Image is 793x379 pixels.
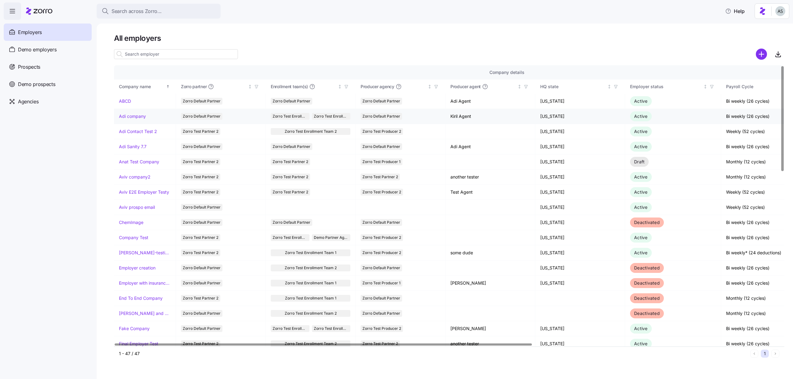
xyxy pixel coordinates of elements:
[535,170,625,185] td: [US_STATE]
[362,280,401,286] span: Zorro Test Producer 1
[361,84,394,90] span: Producer agency
[119,295,163,301] a: End To End Company
[285,128,337,135] span: Zorro Test Enrollment Team 2
[535,94,625,109] td: [US_STATE]
[445,139,535,154] td: Adi Agent
[119,189,169,195] a: Aviv E2E Employer Testy
[18,28,42,36] span: Employers
[540,83,606,90] div: HQ state
[362,128,401,135] span: Zorro Test Producer 2
[445,94,535,109] td: Adi Agent
[183,295,218,302] span: Zorro Test Partner 2
[535,245,625,261] td: [US_STATE]
[119,128,157,135] a: Adi Contact Test 2
[517,84,522,89] div: Not sorted
[362,249,401,256] span: Zorro Test Producer 2
[362,234,401,241] span: Zorro Test Producer 2
[183,158,218,165] span: Zorro Test Partner 2
[176,80,266,94] th: Zorro partnerNot sorted
[535,276,625,291] td: [US_STATE]
[119,280,171,286] a: Employer with insurance problems
[750,350,758,358] button: Previous page
[445,170,535,185] td: another tester
[119,204,155,210] a: Aviv prospo email
[771,350,779,358] button: Next page
[183,265,221,271] span: Zorro Default Partner
[273,158,308,165] span: Zorro Test Partner 2
[634,189,648,195] span: Active
[119,219,143,226] a: ChemImage
[535,321,625,336] td: [US_STATE]
[634,265,660,270] span: Deactivated
[183,128,218,135] span: Zorro Test Partner 2
[183,143,221,150] span: Zorro Default Partner
[285,295,336,302] span: Zorro Test Enrollment Team 1
[273,98,310,105] span: Zorro Default Partner
[445,109,535,124] td: Kiril Agent
[183,310,221,317] span: Zorro Default Partner
[535,215,625,230] td: [US_STATE]
[625,80,721,94] th: Employer statusNot sorted
[756,49,767,60] svg: add icon
[114,80,176,94] th: Company nameSorted ascending
[338,84,342,89] div: Not sorted
[535,124,625,139] td: [US_STATE]
[362,98,400,105] span: Zorro Default Partner
[119,113,146,119] a: Adi company
[362,325,401,332] span: Zorro Test Producer 2
[362,158,401,165] span: Zorro Test Producer 1
[720,5,750,17] button: Help
[183,234,218,241] span: Zorro Test Partner 2
[183,174,218,180] span: Zorro Test Partner 2
[183,325,221,332] span: Zorro Default Partner
[634,114,648,119] span: Active
[362,174,398,180] span: Zorro Test Partner 2
[445,321,535,336] td: [PERSON_NAME]
[183,98,221,105] span: Zorro Default Partner
[726,83,792,90] div: Payroll Cycle
[114,33,784,43] h1: All employers
[362,189,401,196] span: Zorro Test Producer 2
[445,185,535,200] td: Test Agent
[97,4,221,19] button: Search across Zorro...
[634,220,660,225] span: Deactivated
[445,336,535,351] td: another tester
[535,80,625,94] th: HQ stateNot sorted
[630,83,702,90] div: Employer status
[634,250,648,255] span: Active
[634,280,660,286] span: Deactivated
[535,185,625,200] td: [US_STATE]
[634,235,648,240] span: Active
[362,295,400,302] span: Zorro Default Partner
[4,93,92,110] a: Agencies
[119,265,156,271] a: Employer creation
[535,230,625,245] td: [US_STATE]
[362,219,400,226] span: Zorro Default Partner
[273,234,308,241] span: Zorro Test Enrollment Team 2
[634,98,648,104] span: Active
[119,144,147,150] a: Adi Sanity 7.7
[285,265,337,271] span: Zorro Test Enrollment Team 2
[356,80,445,94] th: Producer agencyNot sorted
[119,250,171,256] a: [PERSON_NAME]-testing-payroll
[285,249,336,256] span: Zorro Test Enrollment Team 1
[183,204,221,211] span: Zorro Default Partner
[285,340,337,347] span: Zorro Test Enrollment Team 2
[266,80,356,94] th: Enrollment team(s)Not sorted
[4,41,92,58] a: Demo employers
[271,84,308,90] span: Enrollment team(s)
[634,205,648,210] span: Active
[634,341,648,346] span: Active
[273,325,308,332] span: Zorro Test Enrollment Team 2
[18,80,55,88] span: Demo prospects
[183,113,221,120] span: Zorro Default Partner
[761,350,769,358] button: 1
[181,84,207,90] span: Zorro partner
[634,159,645,164] span: Draft
[445,276,535,291] td: [PERSON_NAME]
[119,310,171,317] a: [PERSON_NAME] and ChemImage
[119,351,748,357] div: 1 - 47 / 47
[4,58,92,75] a: Prospects
[183,249,218,256] span: Zorro Test Partner 2
[119,174,151,180] a: Aviv company2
